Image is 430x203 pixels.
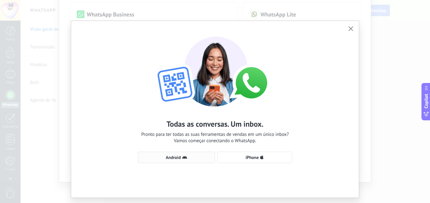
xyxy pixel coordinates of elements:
span: Android [166,155,181,160]
img: wa-lite-select-device.png [145,30,285,106]
span: Pronto para ter todas as suas ferramentas de vendas em um único inbox? Vamos começar conectando o... [141,131,289,144]
button: iPhone [217,152,292,163]
span: iPhone [246,155,259,160]
span: Copilot [423,94,429,108]
button: Android [138,152,215,163]
h2: Todas as conversas. Um inbox. [167,119,264,129]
